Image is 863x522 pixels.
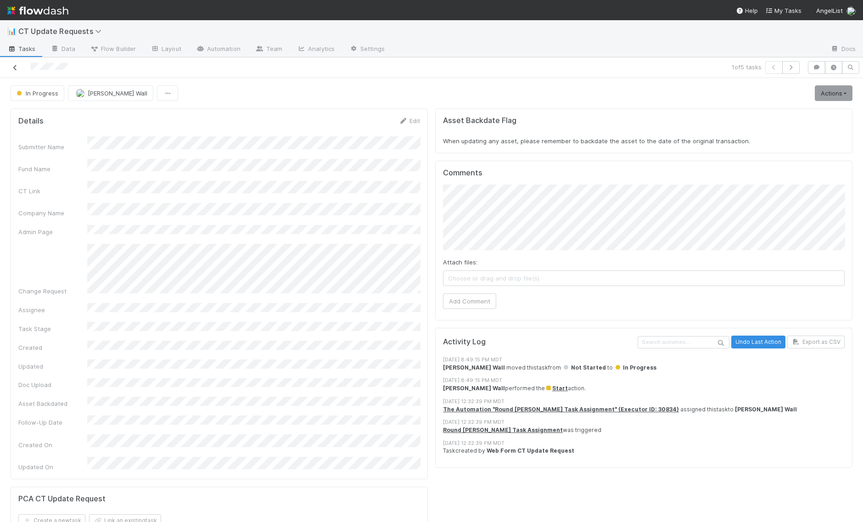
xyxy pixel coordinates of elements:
[248,42,290,57] a: Team
[443,398,845,405] div: [DATE] 12:32:39 PM MDT
[735,406,797,413] strong: [PERSON_NAME] Wall
[18,343,87,352] div: Created
[18,324,87,333] div: Task Stage
[443,447,845,455] div: Task created by
[18,399,87,408] div: Asset Backdated
[443,405,845,414] div: assigned this task to
[443,385,505,392] strong: [PERSON_NAME] Wall
[443,356,845,364] div: [DATE] 8:49:15 PM MDT
[443,337,636,347] h5: Activity Log
[90,44,136,53] span: Flow Builder
[18,418,87,427] div: Follow-Up Date
[736,6,758,15] div: Help
[443,426,845,434] div: was triggered
[765,6,801,15] a: My Tasks
[7,27,17,35] span: 📊
[823,42,863,57] a: Docs
[443,168,845,178] h5: Comments
[443,271,844,286] span: Choose or drag and drop file(s)
[290,42,342,57] a: Analytics
[189,42,248,57] a: Automation
[7,44,36,53] span: Tasks
[83,42,143,57] a: Flow Builder
[398,117,420,124] a: Edit
[88,90,147,97] span: [PERSON_NAME] Wall
[18,186,87,196] div: CT Link
[11,85,64,101] button: In Progress
[18,380,87,389] div: Doc Upload
[18,286,87,296] div: Change Request
[443,364,505,371] strong: [PERSON_NAME] Wall
[443,137,750,145] span: When updating any asset, please remember to backdate the asset to the date of the original transa...
[562,364,606,371] span: Not Started
[18,142,87,152] div: Submitter Name
[7,3,68,18] img: logo-inverted-e16ddd16eac7371096b0.svg
[731,336,785,348] button: Undo Last Action
[15,90,58,97] span: In Progress
[18,164,87,174] div: Fund Name
[18,440,87,449] div: Created On
[18,208,87,218] div: Company Name
[68,85,153,101] button: [PERSON_NAME] Wall
[18,117,44,126] h5: Details
[443,364,845,372] div: moved this task from to
[443,384,845,393] div: performed the action.
[614,364,656,371] span: In Progress
[443,258,477,267] label: Attach files:
[143,42,189,57] a: Layout
[18,462,87,471] div: Updated On
[443,418,845,426] div: [DATE] 12:32:39 PM MDT
[76,89,85,98] img: avatar_041b9f3e-9684-4023-b9b7-2f10de55285d.png
[443,293,496,309] button: Add Comment
[18,227,87,236] div: Admin Page
[342,42,392,57] a: Settings
[443,406,679,413] a: The Automation "Round [PERSON_NAME] Task Assignment" (Executor ID: 30834)
[443,427,563,433] a: Round [PERSON_NAME] Task Assignment
[787,336,845,348] button: Export as CSV
[638,336,729,348] input: Search activities...
[815,85,852,101] a: Actions
[846,6,856,16] img: avatar_041b9f3e-9684-4023-b9b7-2f10de55285d.png
[816,7,843,14] span: AngelList
[765,7,801,14] span: My Tasks
[18,494,106,504] h5: PCA CT Update Request
[487,447,574,454] strong: Web Form CT Update Request
[545,385,568,392] a: Start
[43,42,83,57] a: Data
[443,116,845,125] h5: Asset Backdate Flag
[18,27,106,36] span: CT Update Requests
[18,305,87,314] div: Assignee
[443,376,845,384] div: [DATE] 8:49:15 PM MDT
[18,362,87,371] div: Updated
[732,62,762,72] span: 1 of 5 tasks
[443,439,845,447] div: [DATE] 12:32:39 PM MDT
